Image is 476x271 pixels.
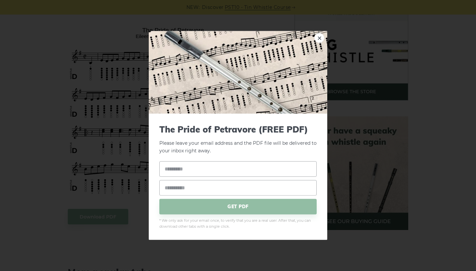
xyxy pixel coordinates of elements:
[314,33,324,43] a: ×
[159,124,317,155] p: Please leave your email address and the PDF file will be delivered to your inbox right away.
[149,31,327,114] img: Tin Whistle Tab Preview
[159,199,317,214] span: GET PDF
[159,124,317,135] span: The Pride of Petravore (FREE PDF)
[159,217,317,229] span: * We only ask for your email once, to verify that you are a real user. After that, you can downlo...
